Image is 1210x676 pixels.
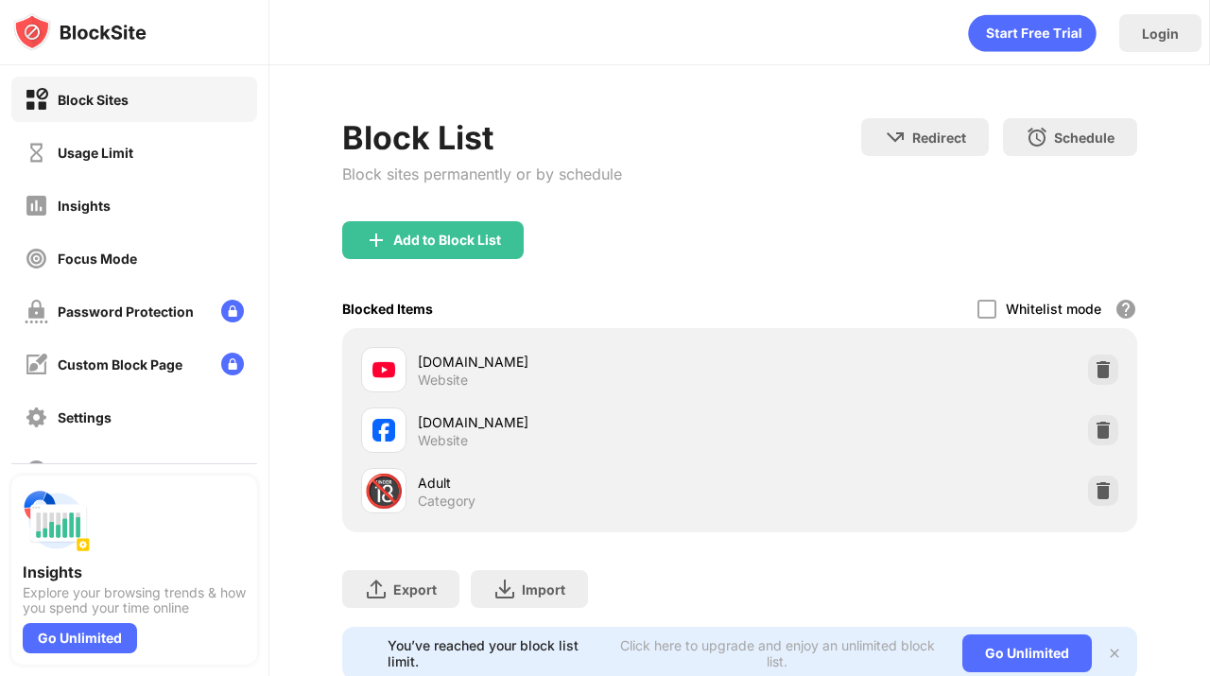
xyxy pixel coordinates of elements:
[968,14,1097,52] div: animation
[1054,130,1115,146] div: Schedule
[13,13,147,51] img: logo-blocksite.svg
[388,637,604,669] div: You’ve reached your block list limit.
[1107,646,1122,661] img: x-button.svg
[372,419,395,442] img: favicons
[342,301,433,317] div: Blocked Items
[58,303,194,320] div: Password Protection
[522,581,565,598] div: Import
[221,300,244,322] img: lock-menu.svg
[393,581,437,598] div: Export
[25,406,48,429] img: settings-off.svg
[1006,301,1101,317] div: Whitelist mode
[615,637,941,669] div: Click here to upgrade and enjoy an unlimited block list.
[25,459,48,482] img: about-off.svg
[912,130,966,146] div: Redirect
[372,358,395,381] img: favicons
[58,145,133,161] div: Usage Limit
[58,251,137,267] div: Focus Mode
[25,247,48,270] img: focus-off.svg
[23,623,137,653] div: Go Unlimited
[23,585,246,615] div: Explore your browsing trends & how you spend your time online
[25,141,48,165] img: time-usage-off.svg
[393,233,501,248] div: Add to Block List
[58,462,97,478] div: About
[23,563,246,581] div: Insights
[364,472,404,511] div: 🔞
[221,353,244,375] img: lock-menu.svg
[342,118,622,157] div: Block List
[58,198,111,214] div: Insights
[418,352,740,372] div: [DOMAIN_NAME]
[25,88,48,112] img: block-on.svg
[418,412,740,432] div: [DOMAIN_NAME]
[418,372,468,389] div: Website
[342,165,622,183] div: Block sites permanently or by schedule
[25,353,48,376] img: customize-block-page-off.svg
[25,300,48,323] img: password-protection-off.svg
[418,493,475,510] div: Category
[962,634,1092,672] div: Go Unlimited
[418,473,740,493] div: Adult
[58,92,129,108] div: Block Sites
[58,409,112,425] div: Settings
[58,356,182,373] div: Custom Block Page
[1142,26,1179,42] div: Login
[418,432,468,449] div: Website
[25,194,48,217] img: insights-off.svg
[23,487,91,555] img: push-insights.svg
